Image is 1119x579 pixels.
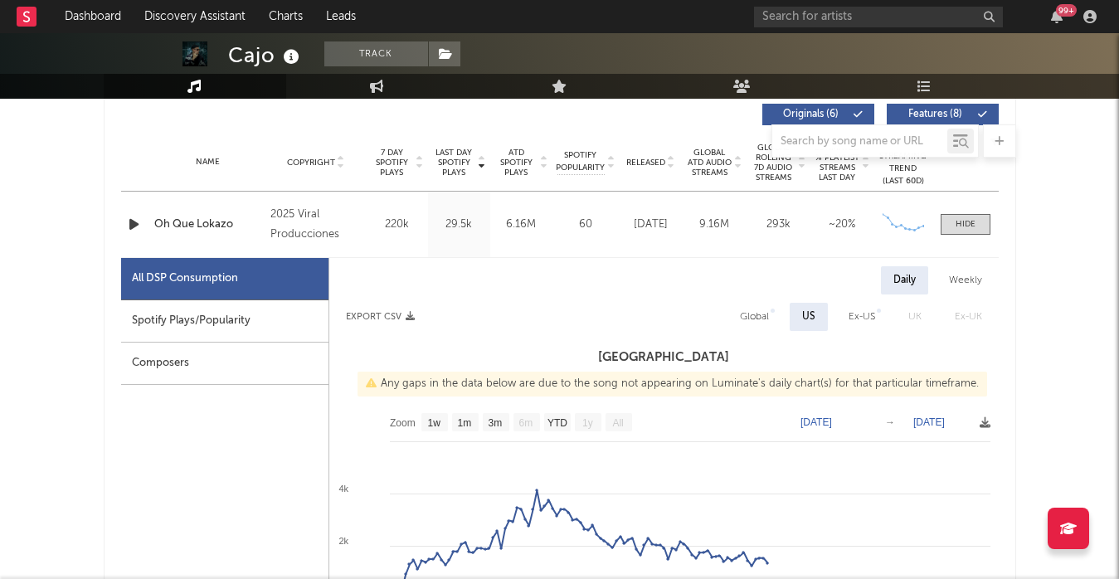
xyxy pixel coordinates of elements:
[772,135,947,148] input: Search by song name or URL
[687,148,732,178] span: Global ATD Audio Streams
[612,417,623,429] text: All
[324,41,428,66] button: Track
[1056,4,1077,17] div: 99 +
[329,348,999,367] h3: [GEOGRAPHIC_DATA]
[121,343,328,385] div: Composers
[885,416,895,428] text: →
[751,143,796,182] span: Global Rolling 7D Audio Streams
[390,417,416,429] text: Zoom
[878,138,928,187] div: Global Streaming Trend (Last 60D)
[881,266,928,294] div: Daily
[582,417,593,429] text: 1y
[849,307,875,327] div: Ex-US
[121,300,328,343] div: Spotify Plays/Popularity
[228,41,304,69] div: Cajo
[132,269,238,289] div: All DSP Consumption
[913,416,945,428] text: [DATE]
[887,104,999,125] button: Features(8)
[338,484,348,494] text: 4k
[518,417,533,429] text: 6m
[121,258,328,300] div: All DSP Consumption
[773,109,849,119] span: Originals ( 6 )
[762,104,874,125] button: Originals(6)
[815,143,860,182] span: Estimated % Playlist Streams Last Day
[815,217,870,233] div: ~ 20 %
[623,217,679,233] div: [DATE]
[346,312,415,322] button: Export CSV
[754,7,1003,27] input: Search for artists
[370,217,424,233] div: 220k
[1051,10,1063,23] button: 99+
[937,266,995,294] div: Weekly
[494,148,538,178] span: ATD Spotify Plays
[687,217,742,233] div: 9.16M
[802,307,815,327] div: US
[556,149,605,174] span: Spotify Popularity
[270,205,361,245] div: 2025 Viral Producciones
[457,417,471,429] text: 1m
[898,109,974,119] span: Features ( 8 )
[370,148,414,178] span: 7 Day Spotify Plays
[488,417,502,429] text: 3m
[358,372,987,397] div: Any gaps in the data below are due to the song not appearing on Luminate's daily chart(s) for tha...
[547,417,567,429] text: YTD
[557,217,615,233] div: 60
[154,217,263,233] a: Oh Que Lokazo
[800,416,832,428] text: [DATE]
[427,417,440,429] text: 1w
[338,536,348,546] text: 2k
[432,217,486,233] div: 29.5k
[432,148,476,178] span: Last Day Spotify Plays
[740,307,769,327] div: Global
[626,158,665,168] span: Released
[154,156,263,168] div: Name
[494,217,548,233] div: 6.16M
[287,158,335,168] span: Copyright
[751,217,806,233] div: 293k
